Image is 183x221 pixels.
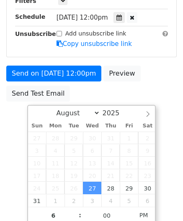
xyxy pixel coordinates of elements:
span: Tue [64,123,83,129]
span: August 4, 2025 [46,144,64,157]
span: August 10, 2025 [28,157,46,169]
span: July 29, 2025 [64,132,83,144]
span: July 27, 2025 [28,132,46,144]
span: August 13, 2025 [83,157,101,169]
span: Sat [138,123,157,129]
span: August 18, 2025 [46,169,64,182]
span: August 28, 2025 [101,182,120,194]
span: August 2, 2025 [138,132,157,144]
span: Fri [120,123,138,129]
a: Preview [103,66,140,81]
a: Send Test Email [6,86,70,102]
span: September 1, 2025 [46,194,64,207]
strong: Unsubscribe [15,30,56,37]
span: Thu [101,123,120,129]
iframe: Chat Widget [141,181,183,221]
span: August 29, 2025 [120,182,138,194]
span: August 11, 2025 [46,157,64,169]
span: August 26, 2025 [64,182,83,194]
span: Wed [83,123,101,129]
span: August 15, 2025 [120,157,138,169]
span: Mon [46,123,64,129]
span: September 5, 2025 [120,194,138,207]
span: August 5, 2025 [64,144,83,157]
span: August 22, 2025 [120,169,138,182]
span: August 17, 2025 [28,169,46,182]
span: August 21, 2025 [101,169,120,182]
span: August 25, 2025 [46,182,64,194]
label: Add unsubscribe link [65,29,126,38]
span: August 19, 2025 [64,169,83,182]
span: August 1, 2025 [120,132,138,144]
input: Year [100,109,130,117]
a: Copy unsubscribe link [57,40,132,48]
span: August 9, 2025 [138,144,157,157]
a: Send on [DATE] 12:00pm [6,66,101,81]
span: Sun [28,123,46,129]
span: August 7, 2025 [101,144,120,157]
span: July 31, 2025 [101,132,120,144]
span: September 3, 2025 [83,194,101,207]
span: August 3, 2025 [28,144,46,157]
span: August 20, 2025 [83,169,101,182]
span: August 8, 2025 [120,144,138,157]
span: August 27, 2025 [83,182,101,194]
span: July 30, 2025 [83,132,101,144]
span: August 16, 2025 [138,157,157,169]
span: August 30, 2025 [138,182,157,194]
span: September 6, 2025 [138,194,157,207]
span: [DATE] 12:00pm [57,14,108,21]
span: September 2, 2025 [64,194,83,207]
span: August 23, 2025 [138,169,157,182]
strong: Schedule [15,13,45,20]
span: July 28, 2025 [46,132,64,144]
span: September 4, 2025 [101,194,120,207]
span: August 14, 2025 [101,157,120,169]
span: August 31, 2025 [28,194,46,207]
span: August 12, 2025 [64,157,83,169]
span: August 24, 2025 [28,182,46,194]
span: August 6, 2025 [83,144,101,157]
